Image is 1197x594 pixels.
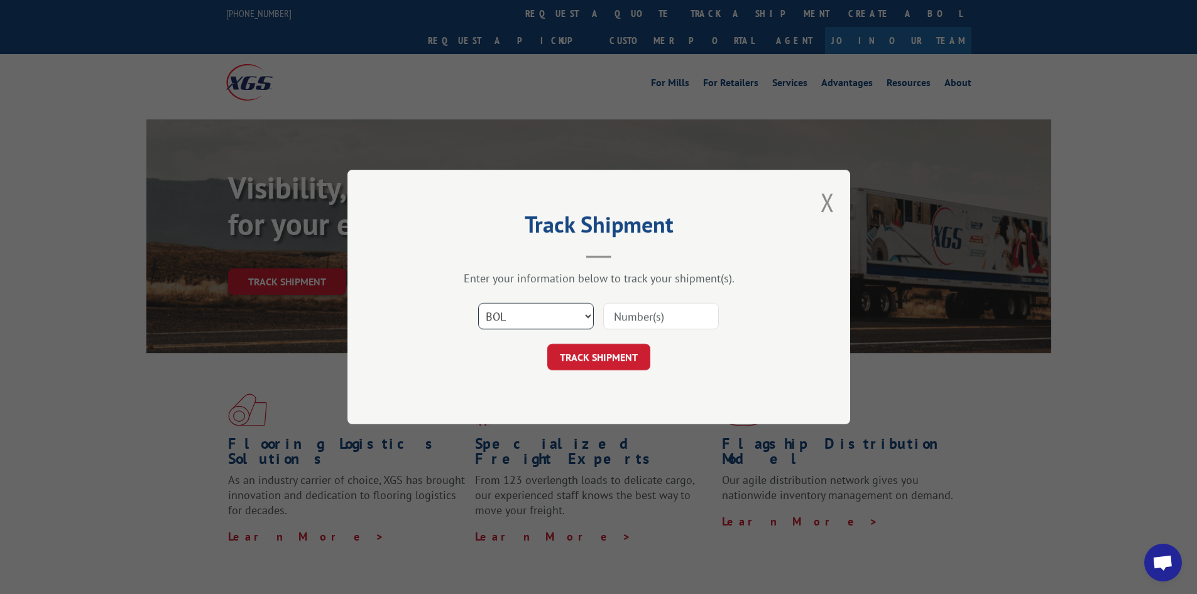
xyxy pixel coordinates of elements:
[547,344,650,370] button: TRACK SHIPMENT
[1144,544,1182,581] div: Open chat
[410,271,787,285] div: Enter your information below to track your shipment(s).
[410,216,787,239] h2: Track Shipment
[603,303,719,329] input: Number(s)
[821,185,834,219] button: Close modal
